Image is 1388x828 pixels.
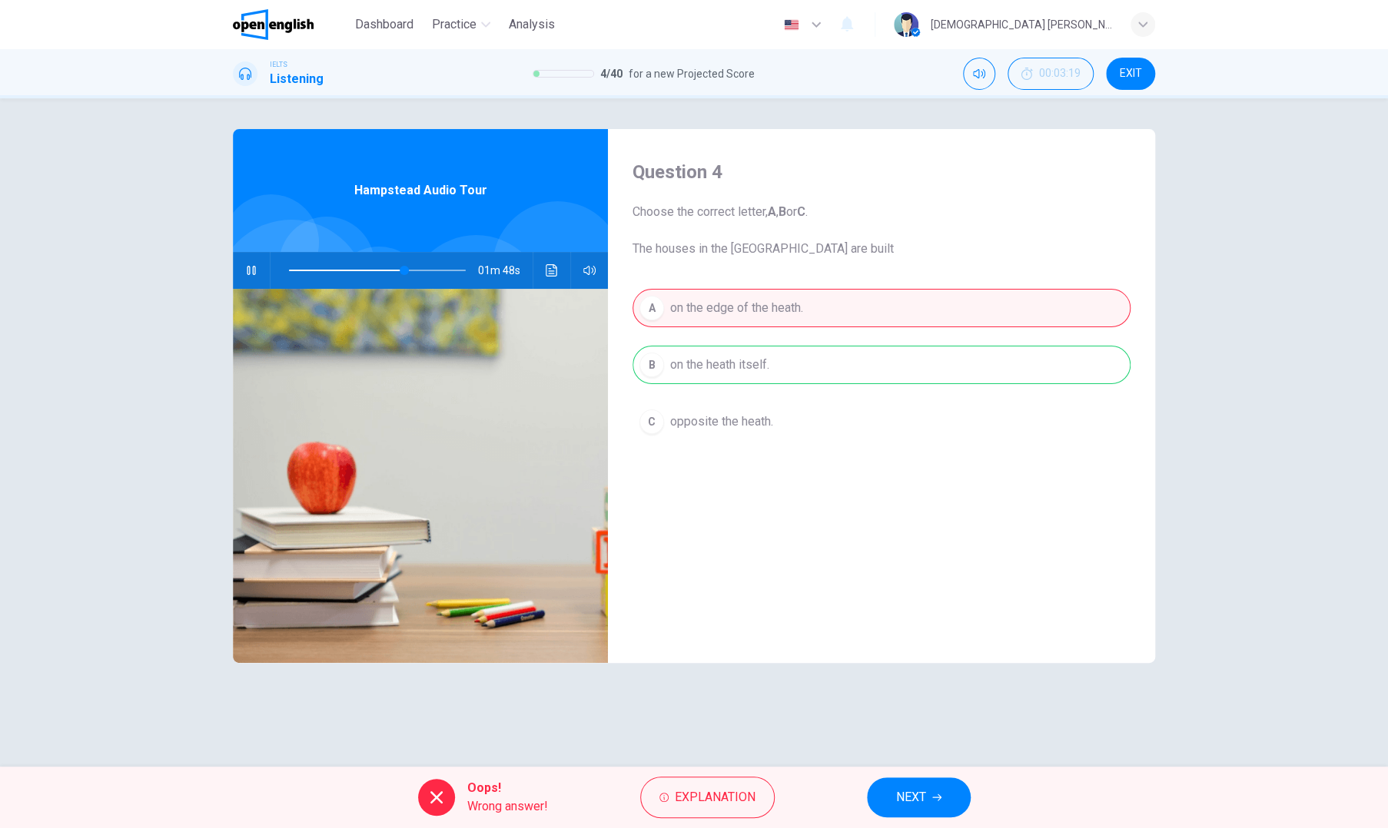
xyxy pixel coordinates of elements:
button: Click to see the audio transcription [540,252,564,289]
span: Explanation [675,787,755,808]
div: Mute [963,58,995,90]
a: OpenEnglish logo [233,9,349,40]
span: Choose the correct letter, , or . The houses in the [GEOGRAPHIC_DATA] are built [633,203,1131,258]
span: Dashboard [355,15,413,34]
span: Practice [432,15,477,34]
span: Hampstead Audio Tour [354,181,487,200]
span: Oops! [467,779,548,797]
button: Dashboard [349,11,420,38]
b: A [768,204,776,219]
img: en [782,19,801,31]
button: NEXT [867,777,971,817]
img: Hampstead Audio Tour [233,289,608,663]
span: IELTS [270,59,287,70]
span: Wrong answer! [467,797,548,816]
div: [DEMOGRAPHIC_DATA] [PERSON_NAME] [931,15,1112,34]
span: Analysis [509,15,555,34]
span: 4 / 40 [600,65,623,83]
button: Analysis [503,11,561,38]
button: Explanation [640,777,775,818]
button: EXIT [1106,58,1155,90]
h4: Question 4 [633,160,1131,184]
span: for a new Projected Score [629,65,755,83]
b: C [797,204,805,219]
img: Profile picture [894,12,918,37]
div: Hide [1008,58,1094,90]
span: NEXT [896,787,926,808]
span: EXIT [1120,68,1142,80]
span: 01m 48s [478,252,533,289]
span: 00:03:19 [1039,68,1081,80]
img: OpenEnglish logo [233,9,314,40]
button: 00:03:19 [1008,58,1094,90]
button: Practice [426,11,496,38]
b: B [779,204,786,219]
h1: Listening [270,70,324,88]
